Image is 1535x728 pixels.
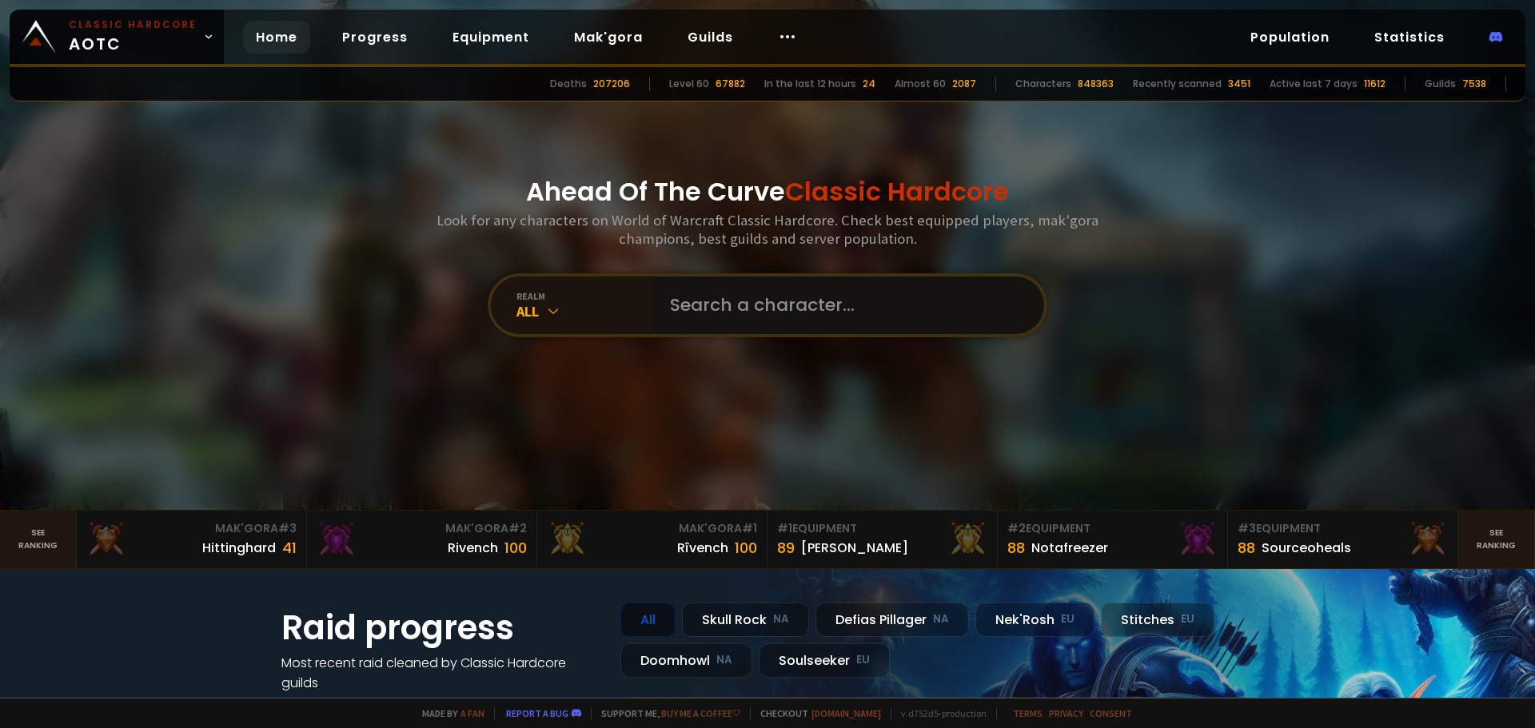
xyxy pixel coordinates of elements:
[1458,511,1535,568] a: Seeranking
[1462,77,1486,91] div: 7538
[675,21,746,54] a: Guilds
[1007,520,1026,536] span: # 2
[550,77,587,91] div: Deaths
[777,520,987,537] div: Equipment
[1238,537,1255,559] div: 88
[1362,21,1457,54] a: Statistics
[1228,511,1458,568] a: #3Equipment88Sourceoheals
[448,538,498,558] div: Rivench
[750,707,881,719] span: Checkout
[413,707,484,719] span: Made by
[10,10,224,64] a: Classic HardcoreAOTC
[1238,520,1256,536] span: # 3
[660,276,1025,334] input: Search a character...
[516,290,651,302] div: realm
[1133,77,1222,91] div: Recently scanned
[1049,707,1083,719] a: Privacy
[716,77,745,91] div: 67882
[1007,520,1218,537] div: Equipment
[329,21,421,54] a: Progress
[811,707,881,719] a: [DOMAIN_NAME]
[561,21,656,54] a: Mak'gora
[773,611,789,627] small: NA
[547,520,757,537] div: Mak'Gora
[952,77,976,91] div: 2087
[998,511,1228,568] a: #2Equipment88Notafreezer
[317,520,527,537] div: Mak'Gora
[460,707,484,719] a: a fan
[1181,611,1194,627] small: EU
[1015,77,1071,91] div: Characters
[933,611,949,627] small: NA
[863,77,875,91] div: 24
[975,603,1094,637] div: Nek'Rosh
[815,603,969,637] div: Defias Pillager
[777,537,795,559] div: 89
[764,77,856,91] div: In the last 12 hours
[1007,537,1025,559] div: 88
[1061,611,1074,627] small: EU
[661,707,740,719] a: Buy me a coffee
[856,652,870,668] small: EU
[508,520,527,536] span: # 2
[1262,538,1351,558] div: Sourceoheals
[895,77,946,91] div: Almost 60
[86,520,297,537] div: Mak'Gora
[506,707,568,719] a: Report a bug
[1090,707,1132,719] a: Consent
[1364,77,1385,91] div: 11612
[716,652,732,668] small: NA
[77,511,307,568] a: Mak'Gora#3Hittinghard41
[777,520,792,536] span: # 1
[69,18,197,32] small: Classic Hardcore
[282,537,297,559] div: 41
[202,538,276,558] div: Hittinghard
[620,643,752,678] div: Doomhowl
[281,653,601,693] h4: Most recent raid cleaned by Classic Hardcore guilds
[677,538,728,558] div: Rîvench
[1101,603,1214,637] div: Stitches
[1228,77,1250,91] div: 3451
[891,707,987,719] span: v. d752d5 - production
[801,538,908,558] div: [PERSON_NAME]
[735,537,757,559] div: 100
[440,21,542,54] a: Equipment
[620,603,676,637] div: All
[430,211,1105,248] h3: Look for any characters on World of Warcraft Classic Hardcore. Check best equipped players, mak'g...
[243,21,310,54] a: Home
[69,18,197,56] span: AOTC
[591,707,740,719] span: Support me,
[1425,77,1456,91] div: Guilds
[516,302,651,320] div: All
[526,173,1009,211] h1: Ahead Of The Curve
[682,603,809,637] div: Skull Rock
[593,77,630,91] div: 207206
[1013,707,1043,719] a: Terms
[281,694,385,712] a: See all progress
[504,537,527,559] div: 100
[759,643,890,678] div: Soulseeker
[1238,21,1342,54] a: Population
[278,520,297,536] span: # 3
[307,511,537,568] a: Mak'Gora#2Rivench100
[785,173,1009,209] span: Classic Hardcore
[669,77,709,91] div: Level 60
[767,511,998,568] a: #1Equipment89[PERSON_NAME]
[281,603,601,653] h1: Raid progress
[742,520,757,536] span: # 1
[1270,77,1358,91] div: Active last 7 days
[1078,77,1114,91] div: 848363
[1238,520,1448,537] div: Equipment
[1031,538,1108,558] div: Notafreezer
[537,511,767,568] a: Mak'Gora#1Rîvench100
